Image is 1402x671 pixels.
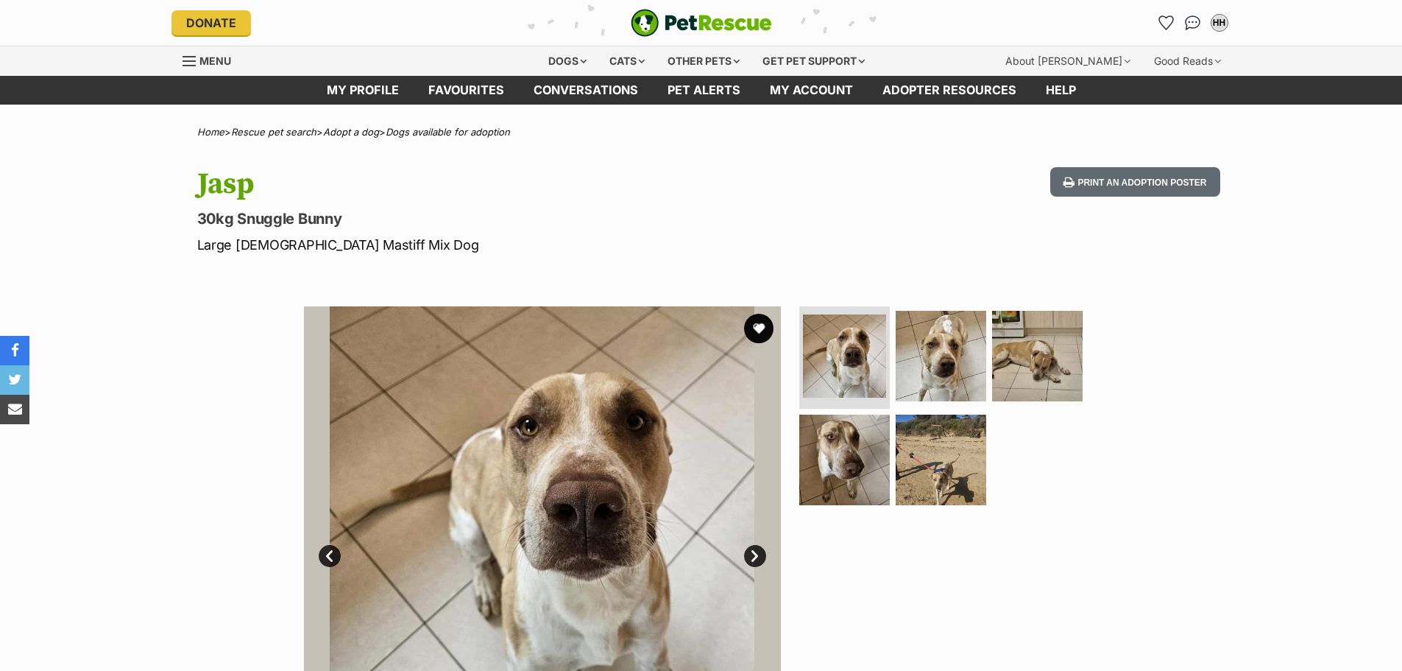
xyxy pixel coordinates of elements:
[197,235,820,255] p: Large [DEMOGRAPHIC_DATA] Mastiff Mix Dog
[1155,11,1178,35] a: Favourites
[323,126,379,138] a: Adopt a dog
[657,46,750,76] div: Other pets
[1212,15,1227,30] div: HH
[868,76,1031,105] a: Adopter resources
[995,46,1141,76] div: About [PERSON_NAME]
[744,314,773,343] button: favourite
[231,126,316,138] a: Rescue pet search
[312,76,414,105] a: My profile
[519,76,653,105] a: conversations
[386,126,510,138] a: Dogs available for adoption
[414,76,519,105] a: Favourites
[1050,167,1219,197] button: Print an adoption poster
[755,76,868,105] a: My account
[1181,11,1205,35] a: Conversations
[538,46,597,76] div: Dogs
[803,315,886,398] img: Photo of Jasp
[896,311,986,401] img: Photo of Jasp
[319,545,341,567] a: Prev
[599,46,655,76] div: Cats
[1031,76,1091,105] a: Help
[171,10,251,35] a: Donate
[199,55,231,67] span: Menu
[160,127,1242,138] div: > > >
[197,167,820,201] h1: Jasp
[799,415,890,505] img: Photo of Jasp
[752,46,875,76] div: Get pet support
[992,311,1083,401] img: Photo of Jasp
[1185,15,1200,30] img: chat-41dd97257d64d25036548639549fe6c8038ab92f7586957e7f3b1b290dea8141.svg
[1155,11,1231,35] ul: Account quick links
[744,545,766,567] a: Next
[631,9,772,37] img: logo-e224e6f780fb5917bec1dbf3a21bbac754714ae5b6737aabdf751b685950b380.svg
[631,9,772,37] a: PetRescue
[197,126,224,138] a: Home
[1208,11,1231,35] button: My account
[1144,46,1231,76] div: Good Reads
[183,46,241,73] a: Menu
[896,415,986,505] img: Photo of Jasp
[653,76,755,105] a: Pet alerts
[197,208,820,229] p: 30kg Snuggle Bunny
